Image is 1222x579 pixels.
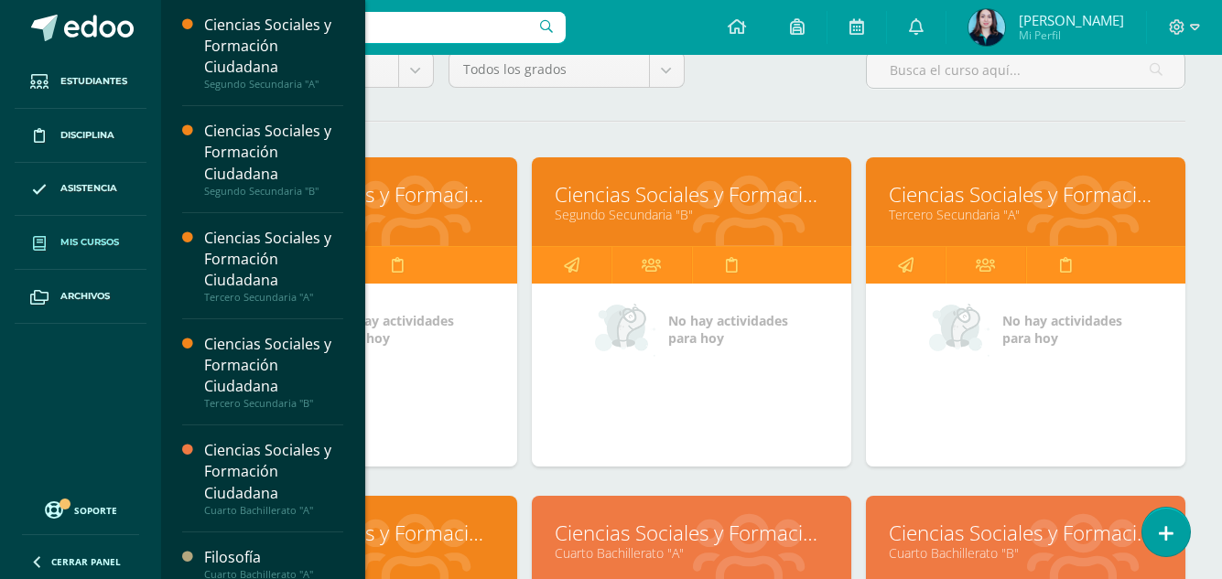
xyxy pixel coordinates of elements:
div: Segundo Secundaria "B" [204,185,343,198]
a: Segundo Secundaria "B" [555,206,828,223]
a: Mis cursos [15,216,146,270]
input: Busca un usuario... [173,12,566,43]
span: Mi Perfil [1019,27,1124,43]
img: 58a3fbeca66addd3cac8df0ed67b710d.png [968,9,1005,46]
a: Cuarto Bachillerato "B" [889,544,1163,562]
span: [PERSON_NAME] [1019,11,1124,29]
div: Ciencias Sociales y Formación Ciudadana [204,440,343,503]
a: Cuarto Bachillerato "A" [555,544,828,562]
a: Estudiantes [15,55,146,109]
span: Estudiantes [60,74,127,89]
span: Disciplina [60,128,114,143]
a: Ciencias Sociales y Formación CiudadanaTercero Secundaria "A" [204,228,343,304]
a: Todos los grados [449,52,684,87]
a: Tercero Secundaria "A" [889,206,1163,223]
div: Ciencias Sociales y Formación Ciudadana [204,15,343,78]
div: Tercero Secundaria "A" [204,291,343,304]
a: Asistencia [15,163,146,217]
div: Filosofía [204,547,343,568]
span: Archivos [60,289,110,304]
a: Archivos [15,270,146,324]
a: Soporte [22,497,139,521]
span: No hay actividades para hoy [1002,312,1122,347]
a: Ciencias Sociales y Formación Ciudadana [555,519,828,547]
img: no_activities_small.png [595,302,655,357]
div: Ciencias Sociales y Formación Ciudadana [204,121,343,184]
div: Ciencias Sociales y Formación Ciudadana [204,228,343,291]
span: No hay actividades para hoy [334,312,454,347]
a: Ciencias Sociales y Formación CiudadanaSegundo Secundaria "A" [204,15,343,91]
div: Cuarto Bachillerato "A" [204,504,343,517]
input: Busca el curso aquí... [867,52,1184,88]
span: Asistencia [60,181,117,196]
span: Todos los grados [463,52,635,87]
img: no_activities_small.png [929,302,989,357]
span: Cerrar panel [51,555,121,568]
span: Mis cursos [60,235,119,250]
a: Ciencias Sociales y Formación Ciudadana [889,180,1163,209]
a: Ciencias Sociales y Formación Ciudadana [889,519,1163,547]
span: Soporte [74,504,117,517]
a: Ciencias Sociales y Formación CiudadanaCuarto Bachillerato "A" [204,440,343,516]
div: Segundo Secundaria "A" [204,78,343,91]
a: Ciencias Sociales y Formación CiudadanaTercero Secundaria "B" [204,334,343,410]
a: Disciplina [15,109,146,163]
div: Ciencias Sociales y Formación Ciudadana [204,334,343,397]
span: No hay actividades para hoy [668,312,788,347]
a: Ciencias Sociales y Formación Ciudadana [555,180,828,209]
a: Ciencias Sociales y Formación CiudadanaSegundo Secundaria "B" [204,121,343,197]
div: Tercero Secundaria "B" [204,397,343,410]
